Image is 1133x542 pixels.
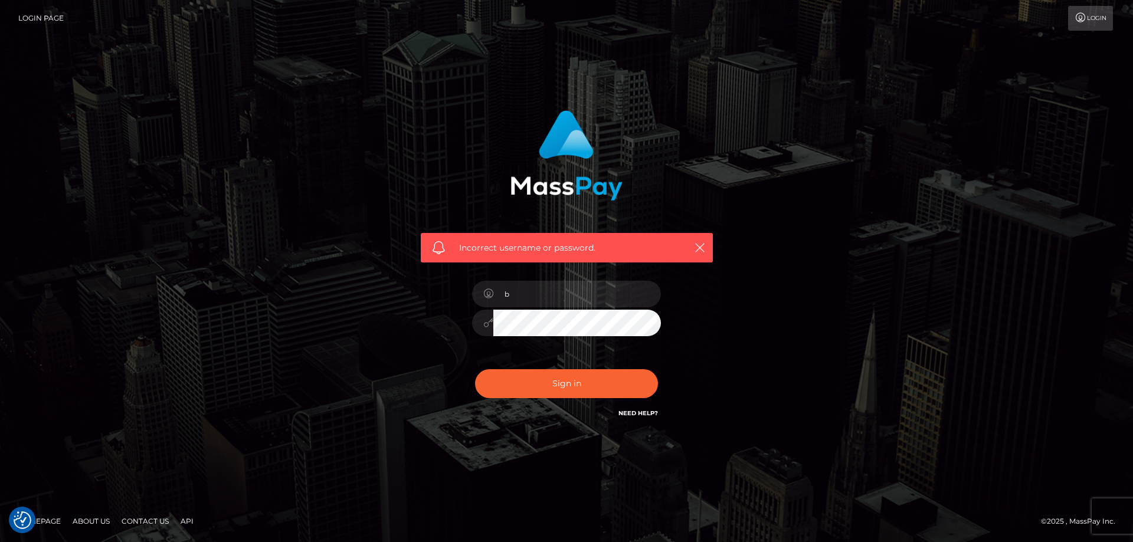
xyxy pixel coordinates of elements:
button: Sign in [475,369,658,398]
input: Username... [493,281,661,307]
div: © 2025 , MassPay Inc. [1041,515,1124,528]
img: Revisit consent button [14,511,31,529]
a: Contact Us [117,512,173,530]
a: API [176,512,198,530]
a: Login [1068,6,1113,31]
a: About Us [68,512,114,530]
a: Login Page [18,6,64,31]
a: Homepage [13,512,66,530]
a: Need Help? [618,409,658,417]
span: Incorrect username or password. [459,242,674,254]
button: Consent Preferences [14,511,31,529]
img: MassPay Login [510,110,623,201]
